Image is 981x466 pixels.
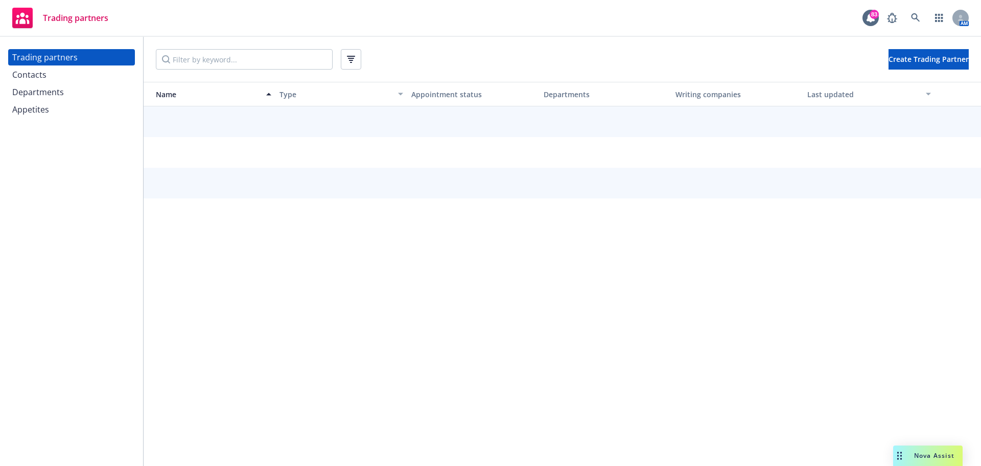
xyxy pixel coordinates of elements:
[889,54,969,64] span: Create Trading Partner
[12,49,78,65] div: Trading partners
[803,82,935,106] button: Last updated
[275,82,407,106] button: Type
[144,82,275,106] button: Name
[12,66,46,83] div: Contacts
[411,89,535,100] div: Appointment status
[807,89,920,100] div: Last updated
[8,101,135,118] a: Appetites
[12,101,49,118] div: Appetites
[540,82,671,106] button: Departments
[8,84,135,100] a: Departments
[889,49,969,70] button: Create Trading Partner
[12,84,64,100] div: Departments
[914,451,954,460] span: Nova Assist
[407,82,539,106] button: Appointment status
[148,89,260,100] div: Name
[279,89,392,100] div: Type
[675,89,799,100] div: Writing companies
[8,4,112,32] a: Trading partners
[882,8,902,28] a: Report a Bug
[929,8,949,28] a: Switch app
[43,14,108,22] span: Trading partners
[671,82,803,106] button: Writing companies
[544,89,667,100] div: Departments
[893,446,963,466] button: Nova Assist
[905,8,926,28] a: Search
[156,49,333,70] input: Filter by keyword...
[8,49,135,65] a: Trading partners
[8,66,135,83] a: Contacts
[870,10,879,19] div: 83
[893,446,906,466] div: Drag to move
